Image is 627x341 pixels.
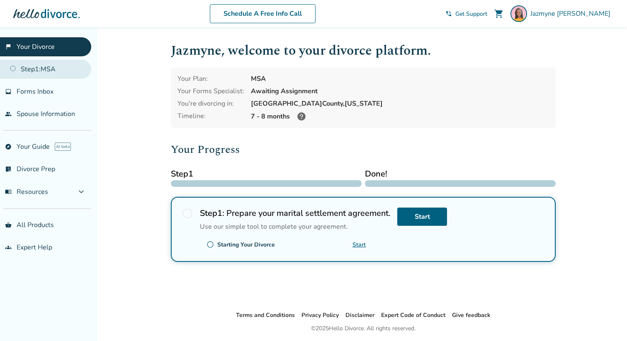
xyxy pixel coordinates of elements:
[236,311,295,319] a: Terms and Conditions
[251,74,549,83] div: MSA
[217,241,275,249] div: Starting Your Divorce
[5,44,12,50] span: flag_2
[510,5,527,22] img: Jazmyne Williams
[5,88,12,95] span: inbox
[455,10,487,18] span: Get Support
[5,111,12,117] span: people
[177,111,244,121] div: Timeline:
[200,208,224,219] strong: Step 1 :
[301,311,339,319] a: Privacy Policy
[452,310,491,320] li: Give feedback
[251,99,549,108] div: [GEOGRAPHIC_DATA] County, [US_STATE]
[311,324,416,334] div: © 2025 Hello Divorce. All rights reserved.
[200,222,391,231] p: Use our simple tool to complete your agreement.
[17,87,53,96] span: Forms Inbox
[345,310,374,320] li: Disclaimer
[5,166,12,172] span: list_alt_check
[5,222,12,228] span: shopping_basket
[207,241,214,248] span: radio_button_unchecked
[5,187,48,196] span: Resources
[5,143,12,150] span: explore
[171,168,362,180] span: Step 1
[177,99,244,108] div: You're divorcing in:
[530,9,614,18] span: Jazmyne [PERSON_NAME]
[445,10,487,18] a: phone_in_talkGet Support
[177,87,244,96] div: Your Forms Specialist:
[76,187,86,197] span: expand_more
[5,244,12,251] span: groups
[200,208,391,219] h2: Prepare your marital settlement agreement.
[445,10,452,17] span: phone_in_talk
[365,168,556,180] span: Done!
[381,311,445,319] a: Expert Code of Conduct
[177,74,244,83] div: Your Plan:
[251,87,549,96] div: Awaiting Assignment
[171,141,556,158] h2: Your Progress
[494,9,504,19] span: shopping_cart
[55,143,71,151] span: AI beta
[171,41,556,61] h1: Jazmyne , welcome to your divorce platform.
[210,4,316,23] a: Schedule A Free Info Call
[182,208,193,219] span: radio_button_unchecked
[5,189,12,195] span: menu_book
[251,111,549,121] div: 7 - 8 months
[397,208,447,226] a: Start
[352,241,366,249] a: Start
